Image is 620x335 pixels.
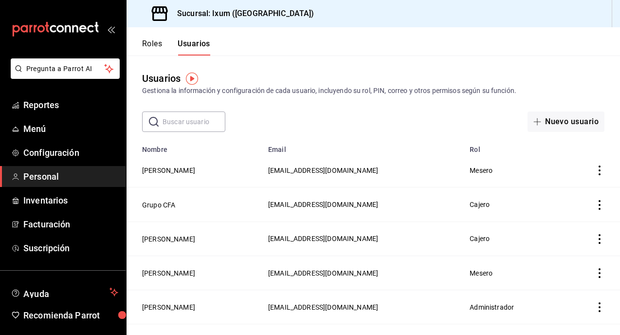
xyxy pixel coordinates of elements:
[23,194,118,207] span: Inventarios
[268,167,378,174] span: [EMAIL_ADDRESS][DOMAIN_NAME]
[268,235,378,242] span: [EMAIL_ADDRESS][DOMAIN_NAME]
[107,25,115,33] button: open_drawer_menu
[11,58,120,79] button: Pregunta a Parrot AI
[470,167,492,174] span: Mesero
[595,268,604,278] button: actions
[169,8,314,19] h3: Sucursal: Ixum ([GEOGRAPHIC_DATA])
[142,71,181,86] div: Usuarios
[178,39,210,56] button: Usuarios
[23,98,118,112] span: Reportes
[142,234,195,244] button: [PERSON_NAME]
[23,170,118,183] span: Personal
[26,64,105,74] span: Pregunta a Parrot AI
[268,269,378,277] span: [EMAIL_ADDRESS][DOMAIN_NAME]
[23,286,106,298] span: Ayuda
[595,234,604,244] button: actions
[262,140,464,153] th: Email
[23,242,118,255] span: Suscripción
[163,112,225,131] input: Buscar usuario
[268,201,378,208] span: [EMAIL_ADDRESS][DOMAIN_NAME]
[23,122,118,135] span: Menú
[142,86,604,96] div: Gestiona la información y configuración de cada usuario, incluyendo su rol, PIN, correo y otros p...
[268,303,378,311] span: [EMAIL_ADDRESS][DOMAIN_NAME]
[470,269,492,277] span: Mesero
[595,200,604,210] button: actions
[142,39,210,56] div: navigation tabs
[23,146,118,159] span: Configuración
[23,218,118,231] span: Facturación
[142,39,162,56] button: Roles
[142,166,195,175] button: [PERSON_NAME]
[528,112,604,132] button: Nuevo usuario
[595,166,604,175] button: actions
[142,268,195,278] button: [PERSON_NAME]
[127,140,262,153] th: Nombre
[23,309,118,322] span: Recomienda Parrot
[470,201,490,208] span: Cajero
[464,140,562,153] th: Rol
[186,73,198,85] img: Tooltip marker
[470,303,514,311] span: Administrador
[595,302,604,312] button: actions
[7,71,120,81] a: Pregunta a Parrot AI
[470,235,490,242] span: Cajero
[142,200,175,210] button: Grupo CFA
[142,302,195,312] button: [PERSON_NAME]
